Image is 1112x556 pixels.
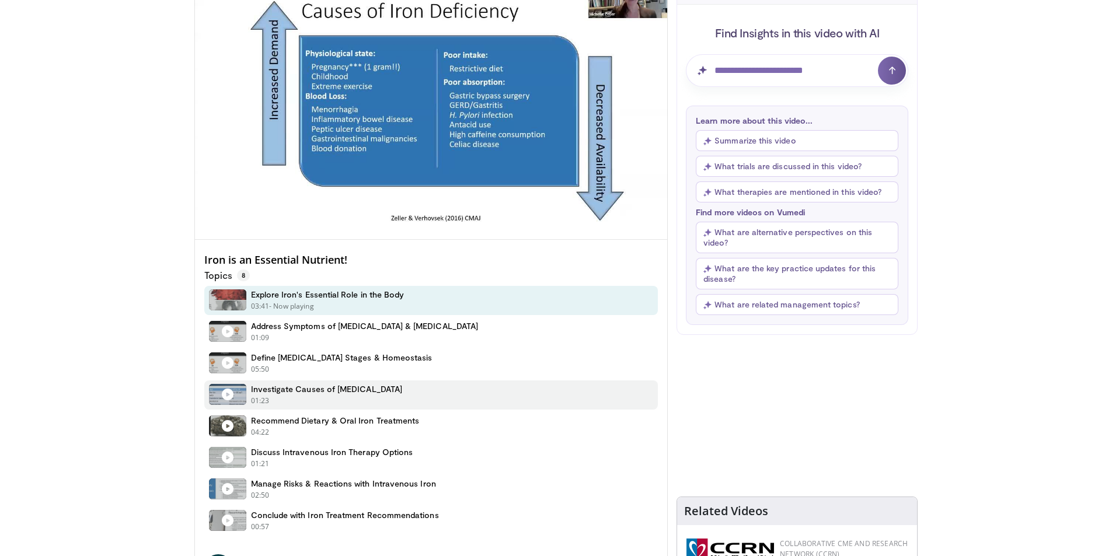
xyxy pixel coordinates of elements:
[251,510,439,520] h4: Conclude with Iron Treatment Recommendations
[251,396,270,406] p: 01:23
[696,258,898,289] button: What are the key practice updates for this disease?
[696,116,898,125] p: Learn more about this video...
[696,207,898,217] p: Find more videos on Vumedi
[251,522,270,532] p: 00:57
[237,270,250,281] span: 8
[251,301,270,312] p: 03:41
[696,156,898,177] button: What trials are discussed in this video?
[251,478,436,489] h4: Manage Risks & Reactions with Intravenous Iron
[251,384,403,394] h4: Investigate Causes of [MEDICAL_DATA]
[686,54,908,87] input: Question for AI
[251,333,270,343] p: 01:09
[686,25,908,40] h4: Find Insights in this video with AI
[251,447,413,457] h4: Discuss Intravenous Iron Therapy Options
[251,415,420,426] h4: Recommend Dietary & Oral Iron Treatments
[696,294,898,315] button: What are related management topics?
[204,270,250,281] p: Topics
[710,344,885,489] iframe: Advertisement
[684,504,768,518] h4: Related Videos
[251,289,405,300] h4: Explore Iron's Essential Role in the Body
[251,459,270,469] p: 01:21
[251,352,433,363] h4: Define [MEDICAL_DATA] Stages & Homeostasis
[269,301,314,312] p: - Now playing
[251,321,479,331] h4: Address Symptoms of [MEDICAL_DATA] & [MEDICAL_DATA]
[696,181,898,202] button: What therapies are mentioned in this video?
[696,222,898,253] button: What are alternative perspectives on this video?
[696,130,898,151] button: Summarize this video
[204,254,658,267] h4: Iron is an Essential Nutrient!
[251,364,270,375] p: 05:50
[251,490,270,501] p: 02:50
[251,427,270,438] p: 04:22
